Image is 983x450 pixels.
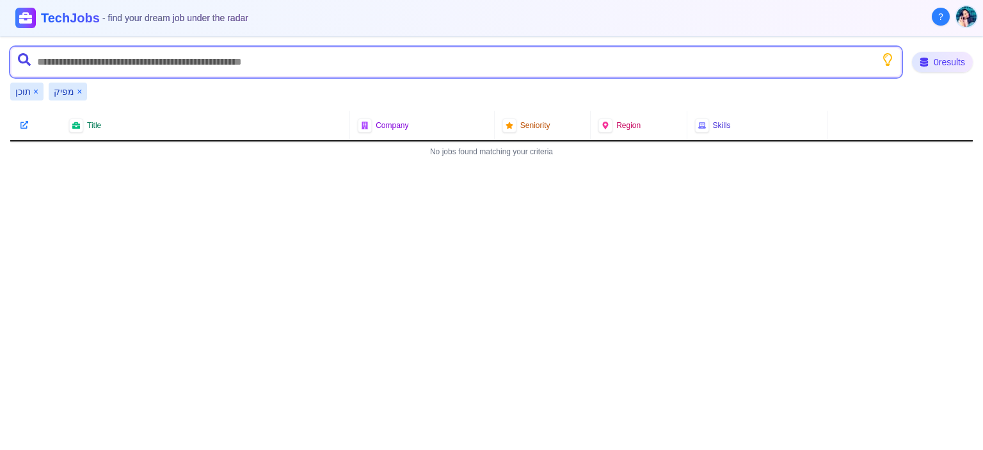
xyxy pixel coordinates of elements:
[932,8,950,26] button: About Techjobs
[616,120,641,131] span: Region
[15,85,31,98] span: תוכן
[956,6,977,27] img: User avatar
[955,5,978,28] button: User menu
[938,10,943,23] span: ?
[881,53,894,66] button: Show search tips
[33,85,38,98] button: Remove תוכן filter
[10,141,973,162] div: No jobs found matching your criteria
[520,120,550,131] span: Seniority
[54,85,74,98] span: מפיק
[102,13,248,23] span: - find your dream job under the radar
[376,120,408,131] span: Company
[77,85,82,98] button: Remove מפיק filter
[713,120,731,131] span: Skills
[912,52,973,72] div: 0 results
[41,9,248,27] h1: TechJobs
[87,120,101,131] span: Title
